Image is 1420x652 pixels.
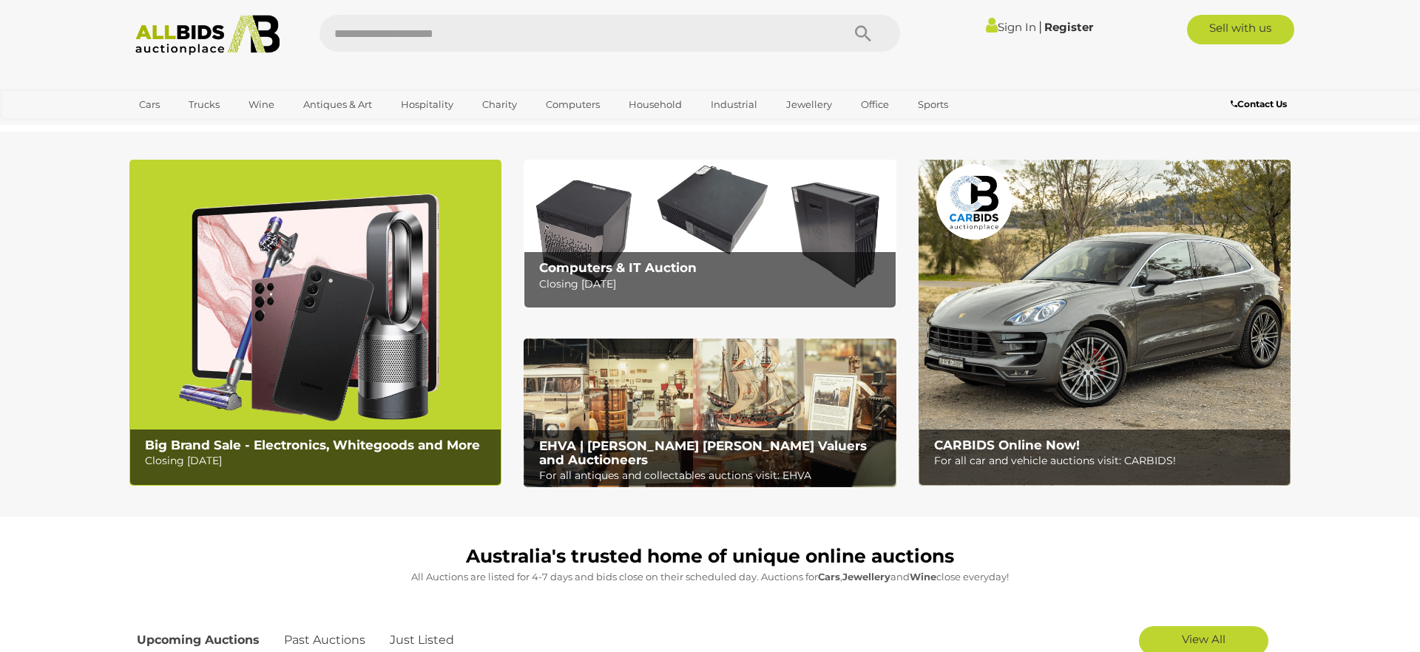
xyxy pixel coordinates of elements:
[539,438,867,467] b: EHVA | [PERSON_NAME] [PERSON_NAME] Valuers and Auctioneers
[524,160,896,308] img: Computers & IT Auction
[137,568,1283,585] p: All Auctions are listed for 4-7 days and bids close on their scheduled day. Auctions for , and cl...
[524,160,896,308] a: Computers & IT Auction Computers & IT Auction Closing [DATE]
[986,20,1036,34] a: Sign In
[294,92,382,117] a: Antiques & Art
[129,160,501,486] img: Big Brand Sale - Electronics, Whitegoods and More
[777,92,842,117] a: Jewellery
[1038,18,1042,35] span: |
[619,92,692,117] a: Household
[1044,20,1093,34] a: Register
[908,92,958,117] a: Sports
[934,452,1282,470] p: For all car and vehicle auctions visit: CARBIDS!
[539,466,887,485] p: For all antiques and collectables auctions visit: EHVA
[179,92,229,117] a: Trucks
[1182,632,1225,646] span: View All
[539,275,887,293] p: Closing [DATE]
[129,160,501,486] a: Big Brand Sale - Electronics, Whitegoods and More Big Brand Sale - Electronics, Whitegoods and Mo...
[145,438,480,452] b: Big Brand Sale - Electronics, Whitegoods and More
[145,452,493,470] p: Closing [DATE]
[701,92,767,117] a: Industrial
[524,339,896,488] a: EHVA | Evans Hastings Valuers and Auctioneers EHVA | [PERSON_NAME] [PERSON_NAME] Valuers and Auct...
[842,571,890,583] strong: Jewellery
[473,92,527,117] a: Charity
[536,92,609,117] a: Computers
[934,438,1080,452] b: CARBIDS Online Now!
[851,92,899,117] a: Office
[391,92,463,117] a: Hospitality
[137,546,1283,567] h1: Australia's trusted home of unique online auctions
[919,160,1291,486] img: CARBIDS Online Now!
[127,15,288,55] img: Allbids.com.au
[539,260,697,275] b: Computers & IT Auction
[818,571,840,583] strong: Cars
[1231,96,1291,112] a: Contact Us
[129,117,254,141] a: [GEOGRAPHIC_DATA]
[826,15,900,52] button: Search
[910,571,936,583] strong: Wine
[1187,15,1294,44] a: Sell with us
[524,339,896,488] img: EHVA | Evans Hastings Valuers and Auctioneers
[129,92,169,117] a: Cars
[1231,98,1287,109] b: Contact Us
[919,160,1291,486] a: CARBIDS Online Now! CARBIDS Online Now! For all car and vehicle auctions visit: CARBIDS!
[239,92,284,117] a: Wine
